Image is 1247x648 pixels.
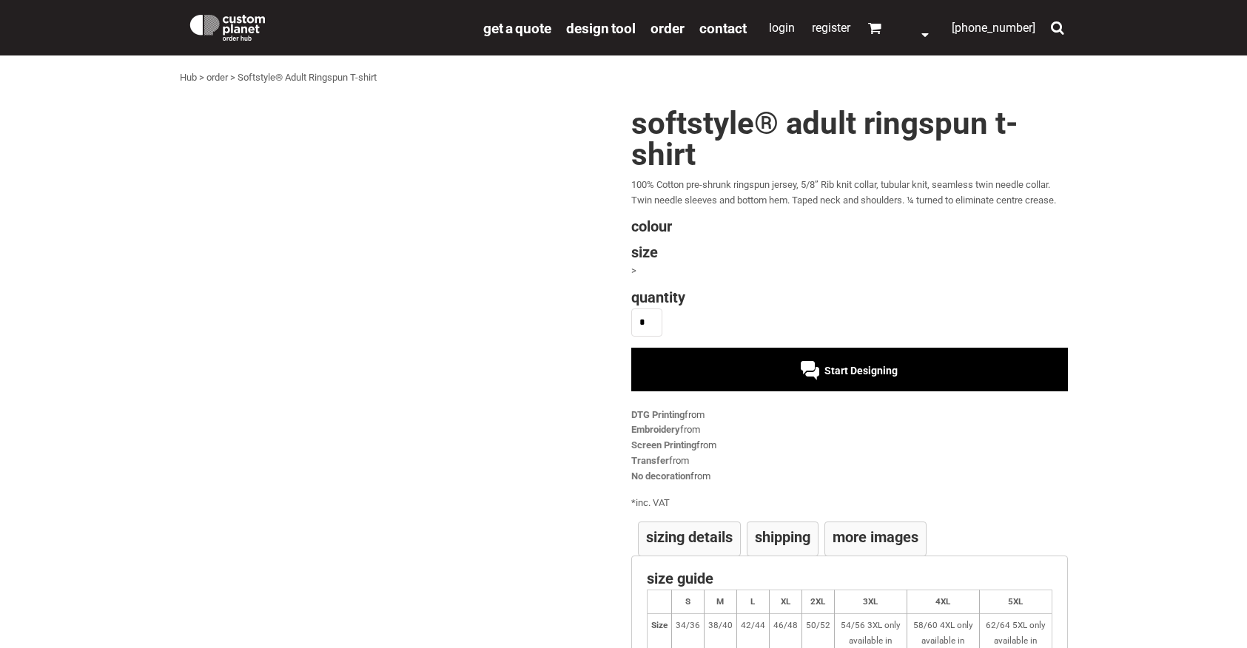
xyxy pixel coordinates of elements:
span: get a quote [483,20,551,37]
h4: Colour [631,219,1068,234]
div: from [631,408,1068,423]
div: > [631,263,1068,279]
a: No decoration [631,470,690,482]
th: 3XL [834,590,907,614]
div: from [631,469,1068,485]
a: design tool [566,19,636,36]
div: from [631,438,1068,453]
a: Custom Planet [180,4,476,48]
div: inc. VAT [631,496,1068,511]
a: get a quote [483,19,551,36]
a: Hub [180,72,197,83]
h4: More Images [833,530,918,544]
a: Contact [699,19,747,36]
th: 4XL [907,590,979,614]
div: > [199,70,204,86]
div: Softstyle® Adult Ringspun T-shirt [238,70,377,86]
th: S [671,590,704,614]
h4: Quantity [631,290,1068,305]
a: Transfer [631,455,669,466]
p: 100% Cotton pre-shrunk ringspun jersey, 5/8” Rib knit collar, tubular knit, seamless twin needle ... [631,178,1068,209]
h4: Size [631,245,1068,260]
a: Login [769,21,795,35]
img: Custom Planet [187,11,268,41]
th: 2XL [801,590,834,614]
span: [PHONE_NUMBER] [952,21,1035,35]
th: XL [769,590,801,614]
h1: Softstyle® Adult Ringspun T-shirt [631,108,1068,170]
a: Embroidery [631,424,680,435]
div: > [230,70,235,86]
span: order [651,20,685,37]
a: Register [812,21,850,35]
div: from [631,453,1068,469]
a: order [651,19,685,36]
div: from [631,422,1068,438]
h4: Sizing Details [646,530,733,544]
span: Contact [699,20,747,37]
h4: Size Guide [647,571,1052,586]
th: L [736,590,769,614]
h4: Shipping [755,530,810,544]
span: Start Designing [824,365,898,377]
th: M [704,590,736,614]
th: 5XL [979,590,1052,614]
a: DTG Printing [631,409,685,420]
a: Screen Printing [631,439,696,450]
a: order [206,72,228,83]
span: design tool [566,20,636,37]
